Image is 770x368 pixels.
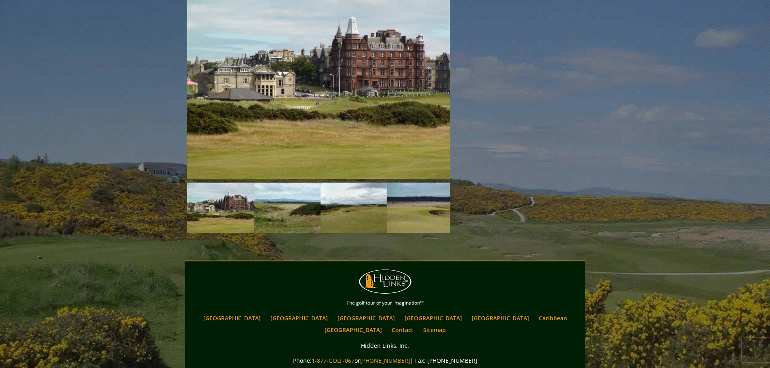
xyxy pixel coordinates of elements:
p: Phone: or | Fax: [PHONE_NUMBER] [187,355,583,366]
a: [GEOGRAPHIC_DATA] [321,324,386,336]
p: The golf tour of your imagination™ [187,299,583,307]
a: Sitemap [419,324,450,336]
a: [GEOGRAPHIC_DATA] [266,312,332,324]
a: [GEOGRAPHIC_DATA] [468,312,533,324]
a: [GEOGRAPHIC_DATA] [333,312,399,324]
p: Hidden Links, Inc. [187,341,583,351]
a: Caribbean [535,312,571,324]
a: 1-877-GOLF-067 [312,357,354,364]
a: [GEOGRAPHIC_DATA] [401,312,466,324]
a: Contact [388,324,418,336]
a: [GEOGRAPHIC_DATA] [199,312,265,324]
a: [PHONE_NUMBER] [360,357,410,364]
